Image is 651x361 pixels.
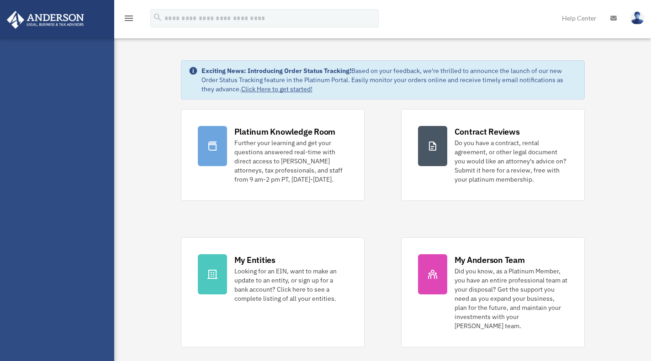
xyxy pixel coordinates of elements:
a: My Entities Looking for an EIN, want to make an update to an entity, or sign up for a bank accoun... [181,237,365,347]
i: menu [123,13,134,24]
a: My Anderson Team Did you know, as a Platinum Member, you have an entire professional team at your... [401,237,585,347]
div: Contract Reviews [455,126,520,137]
img: Anderson Advisors Platinum Portal [4,11,87,29]
div: Further your learning and get your questions answered real-time with direct access to [PERSON_NAM... [234,138,348,184]
div: Platinum Knowledge Room [234,126,336,137]
div: My Anderson Team [455,254,525,266]
div: Based on your feedback, we're thrilled to announce the launch of our new Order Status Tracking fe... [201,66,577,94]
a: Click Here to get started! [241,85,312,93]
i: search [153,12,163,22]
a: menu [123,16,134,24]
img: User Pic [630,11,644,25]
div: Do you have a contract, rental agreement, or other legal document you would like an attorney's ad... [455,138,568,184]
a: Platinum Knowledge Room Further your learning and get your questions answered real-time with dire... [181,109,365,201]
a: Contract Reviews Do you have a contract, rental agreement, or other legal document you would like... [401,109,585,201]
div: Did you know, as a Platinum Member, you have an entire professional team at your disposal? Get th... [455,267,568,330]
div: My Entities [234,254,275,266]
div: Looking for an EIN, want to make an update to an entity, or sign up for a bank account? Click her... [234,267,348,303]
strong: Exciting News: Introducing Order Status Tracking! [201,67,351,75]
